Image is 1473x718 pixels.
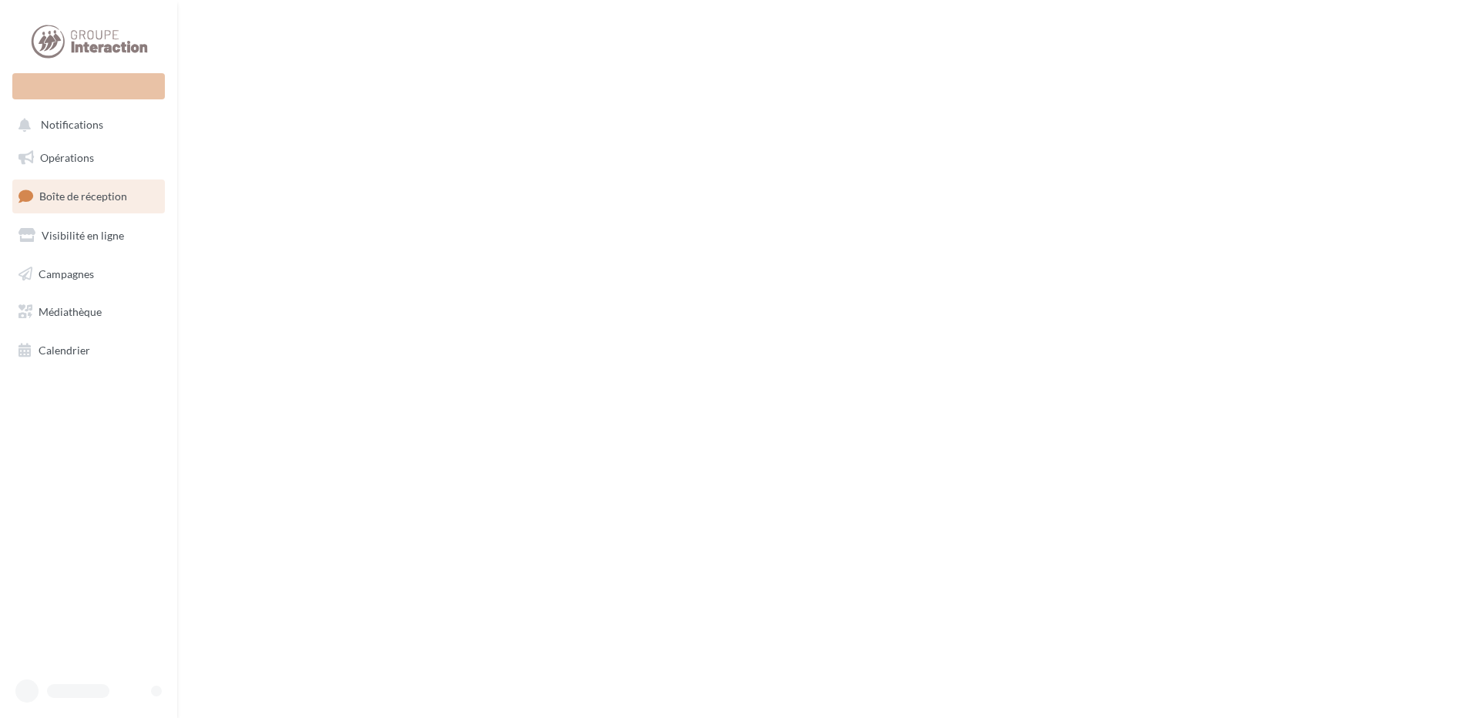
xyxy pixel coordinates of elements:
[9,334,168,367] a: Calendrier
[39,267,94,280] span: Campagnes
[9,258,168,290] a: Campagnes
[39,305,102,318] span: Médiathèque
[39,344,90,357] span: Calendrier
[41,119,103,132] span: Notifications
[9,296,168,328] a: Médiathèque
[12,73,165,99] div: Nouvelle campagne
[42,229,124,242] span: Visibilité en ligne
[9,220,168,252] a: Visibilité en ligne
[9,179,168,213] a: Boîte de réception
[40,151,94,164] span: Opérations
[9,142,168,174] a: Opérations
[39,190,127,203] span: Boîte de réception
